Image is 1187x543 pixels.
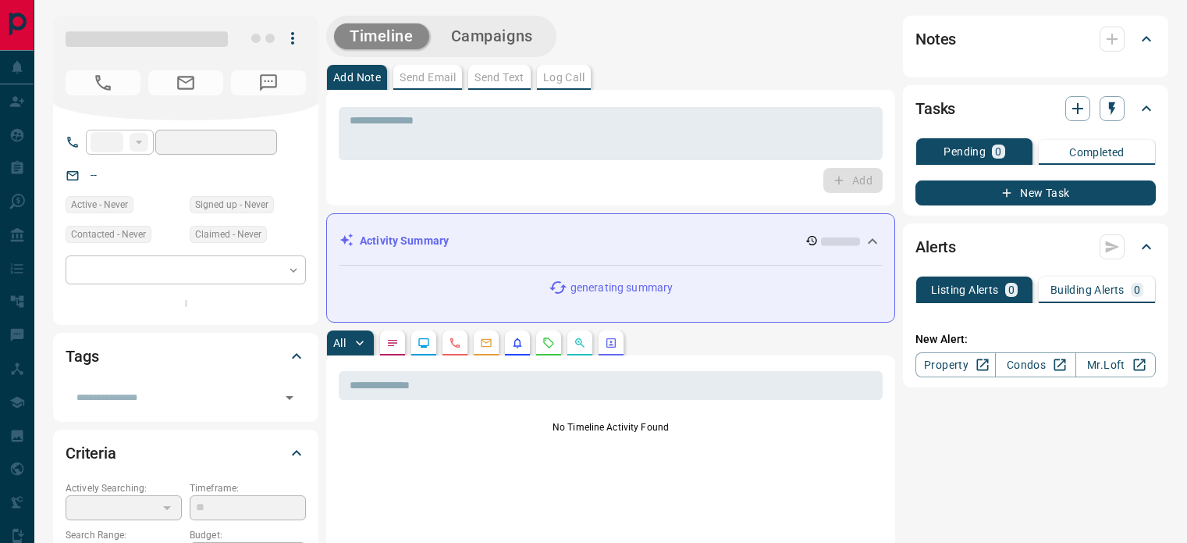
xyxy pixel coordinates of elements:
[915,352,996,377] a: Property
[279,387,300,409] button: Open
[915,90,1156,127] div: Tasks
[915,180,1156,205] button: New Task
[995,352,1075,377] a: Condos
[570,280,673,296] p: generating summary
[71,227,146,242] span: Contacted - Never
[1069,147,1125,158] p: Completed
[915,228,1156,266] div: Alerts
[1008,284,1015,295] p: 0
[66,338,306,375] div: Tags
[190,528,306,542] p: Budget:
[66,441,116,466] h2: Criteria
[542,337,555,349] svg: Requests
[915,234,956,259] h2: Alerts
[66,434,306,472] div: Criteria
[1134,284,1140,295] p: 0
[915,331,1156,348] p: New Alert:
[944,146,986,157] p: Pending
[511,337,524,349] svg: Listing Alerts
[915,20,1156,58] div: Notes
[66,344,98,369] h2: Tags
[1050,284,1125,295] p: Building Alerts
[339,420,883,434] p: No Timeline Activity Found
[435,23,549,49] button: Campaigns
[480,337,492,349] svg: Emails
[148,70,223,95] span: No Email
[195,227,261,242] span: Claimed - Never
[418,337,430,349] svg: Lead Browsing Activity
[449,337,461,349] svg: Calls
[915,27,956,52] h2: Notes
[915,96,955,121] h2: Tasks
[66,70,140,95] span: No Number
[574,337,586,349] svg: Opportunities
[71,197,128,213] span: Active - Never
[66,481,182,495] p: Actively Searching:
[1075,352,1156,377] a: Mr.Loft
[190,481,306,495] p: Timeframe:
[360,233,449,249] p: Activity Summary
[91,169,97,181] a: --
[66,528,182,542] p: Search Range:
[931,284,999,295] p: Listing Alerts
[231,70,306,95] span: No Number
[605,337,617,349] svg: Agent Actions
[386,337,399,349] svg: Notes
[195,197,268,213] span: Signed up - Never
[333,338,346,348] p: All
[339,227,882,255] div: Activity Summary
[334,23,429,49] button: Timeline
[995,146,1001,157] p: 0
[333,72,381,83] p: Add Note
